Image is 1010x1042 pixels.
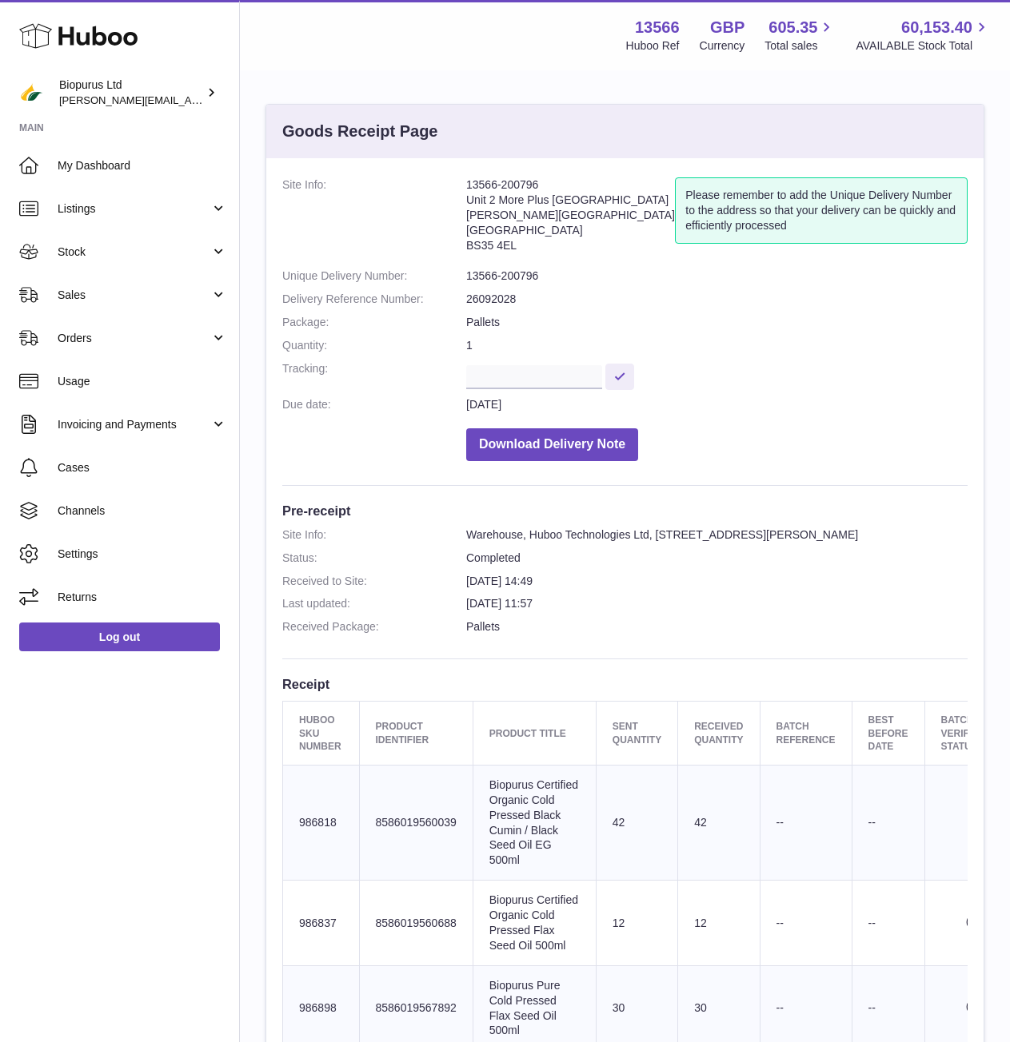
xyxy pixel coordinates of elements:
[282,527,466,543] dt: Site Info:
[852,765,924,880] td: --
[58,590,227,605] span: Returns
[283,881,360,966] td: 986837
[466,292,968,307] dd: 26092028
[466,551,968,566] dd: Completed
[596,765,677,880] td: 42
[768,17,817,38] span: 605.35
[58,374,227,389] span: Usage
[635,17,680,38] strong: 13566
[58,331,210,346] span: Orders
[282,315,466,330] dt: Package:
[58,158,227,173] span: My Dashboard
[710,17,745,38] strong: GBP
[359,765,473,880] td: 8586019560039
[282,338,466,353] dt: Quantity:
[58,245,210,260] span: Stock
[760,881,852,966] td: --
[58,547,227,562] span: Settings
[282,574,466,589] dt: Received to Site:
[282,361,466,389] dt: Tracking:
[626,38,680,54] div: Huboo Ref
[764,17,836,54] a: 605.35 Total sales
[282,551,466,566] dt: Status:
[466,338,968,353] dd: 1
[678,765,760,880] td: 42
[283,765,360,880] td: 986818
[59,78,203,108] div: Biopurus Ltd
[359,881,473,966] td: 8586019560688
[58,288,210,303] span: Sales
[700,38,745,54] div: Currency
[282,121,438,142] h3: Goods Receipt Page
[466,527,968,543] dd: Warehouse, Huboo Technologies Ltd, [STREET_ADDRESS][PERSON_NAME]
[764,38,836,54] span: Total sales
[760,702,852,766] th: Batch Reference
[282,397,466,412] dt: Due date:
[282,268,466,284] dt: Unique Delivery Number:
[596,881,677,966] td: 12
[678,881,760,966] td: 12
[59,93,321,106] span: [PERSON_NAME][EMAIL_ADDRESS][DOMAIN_NAME]
[852,702,924,766] th: Best Before Date
[760,765,852,880] td: --
[19,81,43,105] img: peter@biopurus.co.uk
[466,397,968,412] dd: [DATE]
[282,177,466,260] dt: Site Info:
[852,881,924,966] td: --
[466,596,968,611] dd: [DATE] 11:57
[466,428,638,461] button: Download Delivery Note
[901,17,972,38] span: 60,153.40
[675,177,968,244] div: Please remember to add the Unique Delivery Number to the address so that your delivery can be qui...
[473,881,596,966] td: Biopurus Certified Organic Cold Pressed Flax Seed Oil 500ml
[466,574,968,589] dd: [DATE] 14:49
[473,765,596,880] td: Biopurus Certified Organic Cold Pressed Black Cumin / Black Seed Oil EG 500ml
[282,292,466,307] dt: Delivery Reference Number:
[473,702,596,766] th: Product title
[58,460,227,475] span: Cases
[282,502,968,519] h3: Pre-receipt
[282,596,466,611] dt: Last updated:
[856,17,991,54] a: 60,153.40 AVAILABLE Stock Total
[283,702,360,766] th: Huboo SKU Number
[282,675,968,693] h3: Receipt
[359,702,473,766] th: Product Identifier
[282,619,466,634] dt: Received Package:
[466,315,968,330] dd: Pallets
[19,622,220,651] a: Log out
[58,503,227,519] span: Channels
[58,201,210,217] span: Listings
[466,177,675,260] address: 13566-200796 Unit 2 More Plus [GEOGRAPHIC_DATA] [PERSON_NAME][GEOGRAPHIC_DATA] [GEOGRAPHIC_DATA] ...
[466,268,968,284] dd: 13566-200796
[58,417,210,432] span: Invoicing and Payments
[678,702,760,766] th: Received Quantity
[856,38,991,54] span: AVAILABLE Stock Total
[466,619,968,634] dd: Pallets
[596,702,677,766] th: Sent Quantity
